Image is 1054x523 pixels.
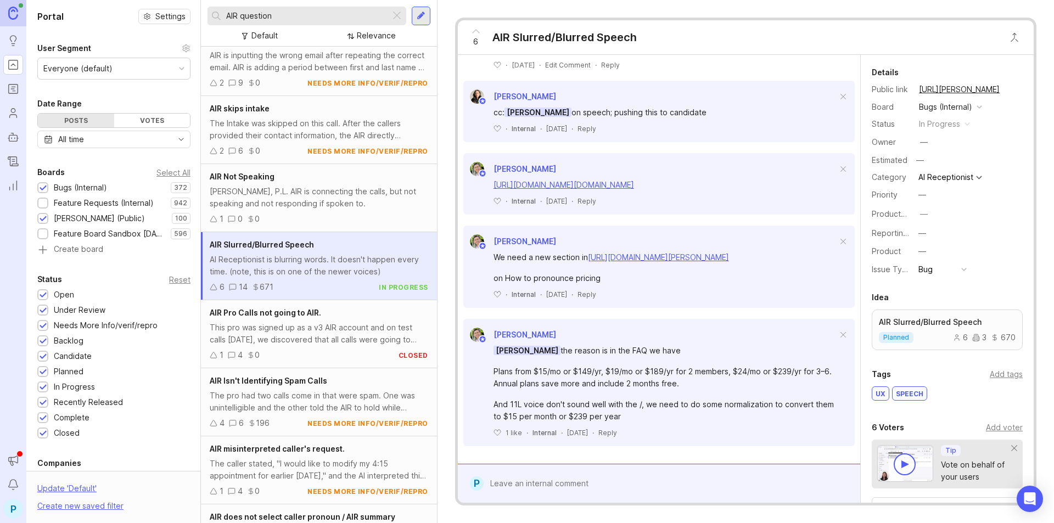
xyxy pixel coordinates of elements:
a: Create board [37,245,190,255]
time: [DATE] [546,125,567,133]
div: Boards [37,166,65,179]
div: Reset [169,277,190,283]
img: Ysabelle Eugenio [470,89,484,104]
div: · [540,290,542,299]
a: AIR misinterpreted caller's request.The caller stated, "I would like to modify my 4:15 appointmen... [201,436,437,504]
div: Reply [598,428,617,437]
div: P [470,476,484,491]
div: Votes [114,114,190,127]
div: Default [251,30,278,42]
div: 0 [238,213,243,225]
div: Tags [872,368,891,381]
div: User Segment [37,42,91,55]
span: AIR skips intake [210,104,270,113]
div: Board [872,101,910,113]
div: in progress [379,283,428,292]
a: Aaron Lee[PERSON_NAME] [463,328,556,342]
div: needs more info/verif/repro [307,147,428,156]
span: [PERSON_NAME] [494,164,556,173]
button: Notifications [3,475,23,494]
div: 0 [255,485,260,497]
div: needs more info/verif/repro [307,419,428,428]
a: AIR Pro Calls not going to AIR.This pro was signed up as a v3 AIR account and on test calls [DATE... [201,300,437,368]
div: · [561,428,563,437]
div: Recently Released [54,396,123,408]
div: · [506,60,507,70]
a: Autopilot [3,127,23,147]
span: [PERSON_NAME] [504,108,571,117]
div: 2 [220,145,224,157]
a: AIR Not Speaking[PERSON_NAME], P.L. AIR is connecting the calls, but not speaking and not respond... [201,164,437,232]
div: 1 [220,485,223,497]
div: Backlog [54,335,83,347]
span: AIR Isn't Identifying Spam Calls [210,376,327,385]
p: 1 like [506,428,522,437]
button: ProductboardID [917,207,931,221]
div: Internal [512,196,536,206]
span: AIR Slurred/Blurred Speech [210,240,314,249]
span: 6 [473,36,478,48]
img: Aaron Lee [470,328,484,342]
div: Internal [512,124,536,133]
div: · [540,196,542,206]
time: [DATE] [512,61,535,69]
div: needs more info/verif/repro [307,487,428,496]
button: Settings [138,9,190,24]
label: Priority [872,190,898,199]
p: AIR Slurred/Blurred Speech [879,317,1016,328]
div: Companies [37,457,81,470]
a: AIR Slurred/Blurred Speechplanned63670 [872,310,1023,350]
a: Ideas [3,31,23,50]
time: [DATE] [567,429,588,437]
time: [DATE] [546,290,567,299]
div: Feature Requests (Internal) [54,197,154,209]
span: AIR misinterpreted caller's request. [210,444,345,453]
span: Settings [155,11,186,22]
h1: Portal [37,10,64,23]
div: speech [893,387,927,400]
div: 6 Voters [872,421,904,434]
a: Changelog [3,151,23,171]
p: Tip [945,446,956,455]
div: 9 [238,77,243,89]
div: This pro was signed up as a v3 AIR account and on test calls [DATE], we discovered that all calls... [210,322,428,346]
div: Candidate [54,350,92,362]
div: Bugs (Internal) [919,101,972,113]
div: · [571,124,573,133]
div: — [920,136,928,148]
div: · [539,60,541,70]
div: AIR Slurred/Blurred Speech [492,30,637,45]
a: [URL][PERSON_NAME] [916,82,1003,97]
div: Create new saved filter [37,500,124,512]
div: · [595,60,597,70]
div: Feature Board Sandbox [DATE] [54,228,165,240]
div: Status [37,273,62,286]
div: The pro had two calls come in that were spam. One was unintelligible and the other told the AIR t... [210,390,428,414]
div: 4 [220,417,225,429]
div: Category [872,171,910,183]
button: 1 like [494,428,522,437]
a: Roadmaps [3,79,23,99]
img: Canny Home [8,7,18,19]
label: Product [872,246,901,256]
div: Reply [578,196,596,206]
div: Bug [918,263,933,275]
div: 1 [220,349,223,361]
div: — [920,208,928,220]
div: Select All [156,170,190,176]
div: 2 [220,77,224,89]
button: P [3,499,23,519]
div: The Intake was skipped on this call. After the callers provided their contact information, the AI... [210,117,428,142]
span: [PERSON_NAME] [494,330,556,339]
label: Reporting Team [872,228,930,238]
div: · [506,124,507,133]
div: Reply [578,290,596,299]
div: Public link [872,83,910,95]
div: Posts [38,114,114,127]
div: 196 [256,417,270,429]
div: [PERSON_NAME] (Public) [54,212,145,224]
div: Update ' Default ' [37,482,97,500]
a: Users [3,103,23,123]
img: Aaron Lee [470,234,484,249]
